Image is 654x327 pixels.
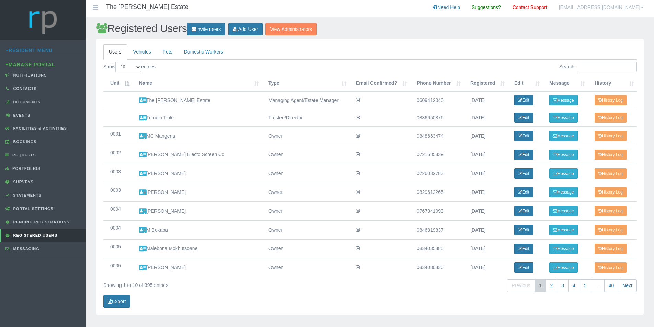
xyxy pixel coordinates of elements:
[410,220,463,239] td: 0846819837
[410,126,463,145] td: 0848663474
[595,131,627,141] a: History Log
[262,201,349,220] td: Owner
[591,279,605,292] a: …
[546,279,557,292] a: 2
[514,150,533,160] a: Edit
[110,186,125,194] div: 0003
[262,164,349,183] td: Owner
[132,201,262,220] td: [PERSON_NAME]
[110,79,122,87] div: Unit
[12,180,34,184] span: Surveys
[132,258,262,277] td: [PERSON_NAME]
[618,279,637,292] a: Next
[262,91,349,109] td: Managing Agent/Estate Manager
[542,76,588,91] th: Message: activate to sort column ascending
[132,91,262,109] td: The [PERSON_NAME] Estate
[157,44,178,60] a: Pets
[595,187,627,197] a: History Log
[11,193,42,197] span: Statements
[514,95,533,105] a: Edit
[265,23,317,36] a: View Administrators
[580,279,591,292] a: 5
[110,205,125,213] div: 0004
[12,113,31,117] span: Events
[595,150,627,160] a: History Log
[262,258,349,277] td: Owner
[12,247,39,251] span: Messaging
[604,279,619,292] a: 40
[514,225,533,235] a: Edit
[595,262,627,273] a: History Log
[463,220,507,239] td: [DATE]
[103,62,156,72] label: Show entries
[132,76,262,91] th: Name : activate to sort column ascending
[463,239,507,258] td: [DATE]
[549,244,578,254] a: Message
[463,183,507,201] td: [DATE]
[557,279,569,292] a: 3
[12,140,37,144] span: Bookings
[507,76,542,91] th: Edit: activate to sort column ascending
[549,150,578,160] a: Message
[12,233,57,237] span: Registered Users
[5,62,55,67] a: Manage Portal
[514,113,533,123] a: Edit
[549,187,578,197] a: Message
[12,100,41,104] span: Documents
[568,279,580,292] a: 4
[12,207,54,211] span: Portal Settings
[132,126,262,145] td: MC Mangena
[187,23,226,36] a: Invite users
[106,4,188,11] h4: The [PERSON_NAME] Estate
[110,168,125,176] div: 0003
[96,23,644,35] h2: Registered Users
[463,145,507,164] td: [DATE]
[410,239,463,258] td: 0834035885
[262,239,349,258] td: Owner
[262,126,349,145] td: Owner
[103,295,130,308] a: Export
[410,109,463,126] td: 0836650876
[463,109,507,126] td: [DATE]
[549,225,578,235] a: Message
[578,62,637,72] input: Search:
[463,126,507,145] td: [DATE]
[103,279,320,289] div: Showing 1 to 10 of 395 entries
[132,220,262,239] td: M Bokaba
[110,243,125,251] div: 0005
[132,239,262,258] td: Malebona Mokhutsoane
[463,258,507,277] td: [DATE]
[262,220,349,239] td: Owner
[11,153,36,157] span: Requests
[349,76,410,91] th: Email Confirmed? : activate to sort column ascending
[595,225,627,235] a: History Log
[514,168,533,179] a: Edit
[595,113,627,123] a: History Log
[588,76,637,91] th: History: activate to sort column ascending
[179,44,229,60] a: Domestic Workers
[595,168,627,179] a: History Log
[463,91,507,109] td: [DATE]
[12,126,67,130] span: Facilities & Activities
[549,206,578,216] a: Message
[514,244,533,254] a: Edit
[262,109,349,126] td: Trustee/Director
[514,187,533,197] a: Edit
[115,62,141,72] select: Showentries
[595,95,627,105] a: History Log
[110,224,125,232] div: 0004
[12,86,37,91] span: Contacts
[463,201,507,220] td: [DATE]
[262,76,349,91] th: Type : activate to sort column ascending
[228,23,263,36] a: Add User
[410,258,463,277] td: 0834080830
[514,206,533,216] a: Edit
[410,183,463,201] td: 0829612265
[12,73,47,77] span: Notifications
[549,168,578,179] a: Message
[549,113,578,123] a: Message
[549,95,578,105] a: Message
[514,131,533,141] a: Edit
[410,201,463,220] td: 0767341093
[595,244,627,254] a: History Log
